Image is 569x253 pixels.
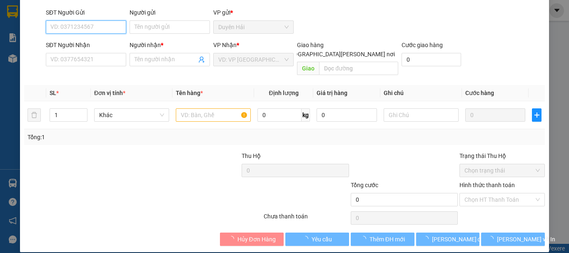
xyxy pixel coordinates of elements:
[130,8,210,17] div: Người gửi
[50,90,56,96] span: SL
[218,21,289,33] span: Duyên Hải
[465,90,494,96] span: Cước hàng
[481,233,545,246] button: [PERSON_NAME] và In
[263,212,350,226] div: Chưa thanh toán
[464,164,540,177] span: Chọn trạng thái
[459,151,545,160] div: Trạng thái Thu Hộ
[220,233,284,246] button: Hủy Đơn Hàng
[27,133,220,142] div: Tổng: 1
[402,53,461,66] input: Cước giao hàng
[176,108,251,122] input: VD: Bàn, Ghế
[351,182,378,188] span: Tổng cước
[360,236,369,242] span: loading
[297,42,324,48] span: Giao hàng
[423,236,432,242] span: loading
[402,42,443,48] label: Cước giao hàng
[176,90,203,96] span: Tên hàng
[532,112,541,118] span: plus
[302,236,312,242] span: loading
[46,40,126,50] div: SĐT Người Nhận
[459,182,515,188] label: Hình thức thanh toán
[198,56,205,63] span: user-add
[237,235,276,244] span: Hủy Đơn Hàng
[432,235,486,244] span: [PERSON_NAME] đổi
[242,153,261,159] span: Thu Hộ
[532,108,542,122] button: plus
[46,8,126,17] div: SĐT Người Gửi
[351,233,414,246] button: Thêm ĐH mới
[319,62,398,75] input: Dọc đường
[213,42,237,48] span: VP Nhận
[213,8,294,17] div: VP gửi
[228,236,237,242] span: loading
[269,90,298,96] span: Định lượng
[380,85,462,101] th: Ghi chú
[465,108,525,122] input: 0
[317,90,347,96] span: Giá trị hàng
[297,62,319,75] span: Giao
[369,235,405,244] span: Thêm ĐH mới
[312,235,332,244] span: Yêu cầu
[302,108,310,122] span: kg
[384,108,459,122] input: Ghi Chú
[130,40,210,50] div: Người nhận
[94,90,125,96] span: Đơn vị tính
[488,236,497,242] span: loading
[285,233,349,246] button: Yêu cầu
[27,108,41,122] button: delete
[281,50,398,59] span: [GEOGRAPHIC_DATA][PERSON_NAME] nơi
[99,109,164,121] span: Khác
[497,235,555,244] span: [PERSON_NAME] và In
[416,233,480,246] button: [PERSON_NAME] đổi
